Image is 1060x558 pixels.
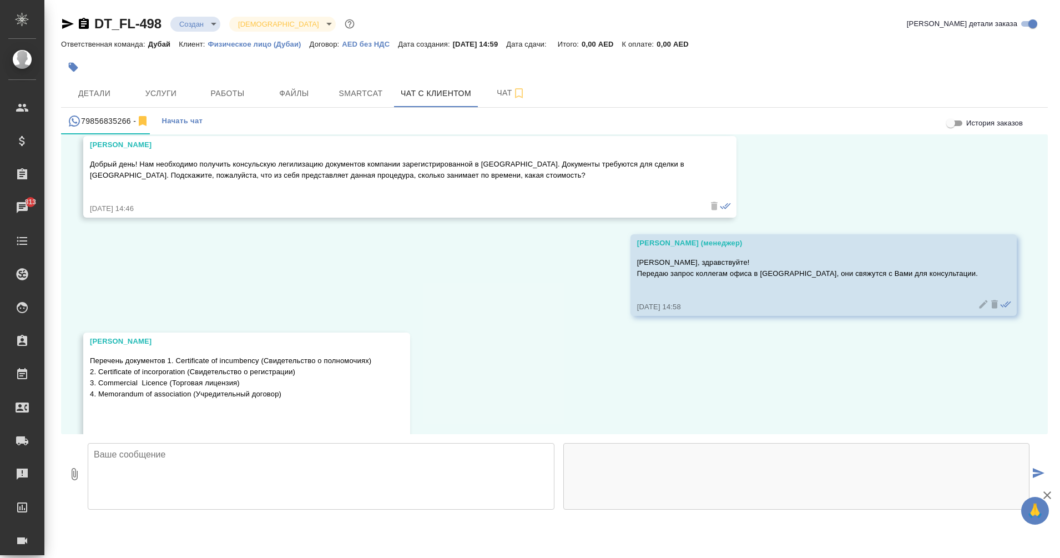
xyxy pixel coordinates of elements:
div: [DATE] 14:46 [90,203,698,214]
span: Начать чат [161,115,203,128]
svg: Подписаться [512,87,526,100]
span: Детали [68,87,121,100]
p: [DATE] 14:59 [453,40,507,48]
p: Дубай [148,40,179,48]
p: Договор: [310,40,342,48]
button: [DEMOGRAPHIC_DATA] [235,19,322,29]
span: История заказов [966,118,1023,129]
span: Чат [484,86,538,100]
p: [PERSON_NAME], здравствуйте! Передаю запрос коллегам офиса в [GEOGRAPHIC_DATA], они свяжутся с Ва... [637,257,978,279]
span: Услуги [134,87,188,100]
button: Скопировать ссылку [77,17,90,31]
p: AED без НДС [342,40,398,48]
button: Доп статусы указывают на важность/срочность заказа [342,17,357,31]
span: 813 [18,197,43,208]
div: [PERSON_NAME] [90,139,698,150]
button: Создан [176,19,207,29]
span: Работы [201,87,254,100]
button: Скопировать ссылку для ЯМессенджера [61,17,74,31]
span: Чат с клиентом [401,87,471,100]
p: Физическое лицо (Дубаи) [208,40,310,48]
p: Дата сдачи: [506,40,549,48]
svg: Отписаться [136,114,149,128]
p: Клиент: [179,40,208,48]
p: К оплате: [622,40,657,48]
a: Физическое лицо (Дубаи) [208,39,310,48]
a: DT_FL-498 [94,16,161,31]
div: 79856835266 (Ирина) - (undefined) [68,114,149,128]
p: Итого: [558,40,582,48]
div: Создан [170,17,220,32]
div: [PERSON_NAME] (менеджер) [637,238,978,249]
a: AED без НДС [342,39,398,48]
a: 813 [3,194,42,222]
p: 0,00 AED [657,40,696,48]
p: Дата создания: [398,40,452,48]
div: [PERSON_NAME] [90,336,371,347]
button: Добавить тэг [61,55,85,79]
span: 🙏 [1026,499,1044,522]
p: Добрый день! Нам необходимо получить консульскую легилизацию документов компании зарегистрированн... [90,159,698,181]
button: Начать чат [156,108,208,134]
p: 0,00 AED [582,40,622,48]
div: simple tabs example [61,108,1048,134]
span: Файлы [267,87,321,100]
p: Перечень документов 1. Certificate of incumbency (Свидетельство о полномочиях) 2. Certificate of ... [90,355,371,400]
span: [PERSON_NAME] детали заказа [907,18,1017,29]
div: [DATE] 14:58 [637,301,978,313]
div: Создан [229,17,335,32]
p: Ответственная команда: [61,40,148,48]
span: Smartcat [334,87,387,100]
button: 🙏 [1021,497,1049,525]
